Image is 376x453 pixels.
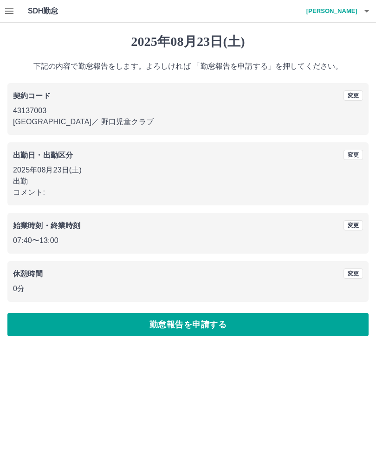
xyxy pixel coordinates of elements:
p: 出勤 [13,176,363,187]
button: 変更 [344,90,363,101]
p: [GEOGRAPHIC_DATA] ／ 野口児童クラブ [13,116,363,128]
p: 下記の内容で勤怠報告をします。よろしければ 「勤怠報告を申請する」を押してください。 [7,61,369,72]
b: 契約コード [13,92,51,100]
p: 07:40 〜 13:00 [13,235,363,246]
h1: 2025年08月23日(土) [7,34,369,50]
b: 始業時刻・終業時刻 [13,222,80,230]
p: コメント: [13,187,363,198]
button: 変更 [344,150,363,160]
b: 出勤日・出勤区分 [13,151,73,159]
button: 変更 [344,220,363,230]
p: 43137003 [13,105,363,116]
p: 0分 [13,283,363,294]
button: 変更 [344,268,363,279]
button: 勤怠報告を申請する [7,313,369,336]
p: 2025年08月23日(土) [13,165,363,176]
b: 休憩時間 [13,270,43,278]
